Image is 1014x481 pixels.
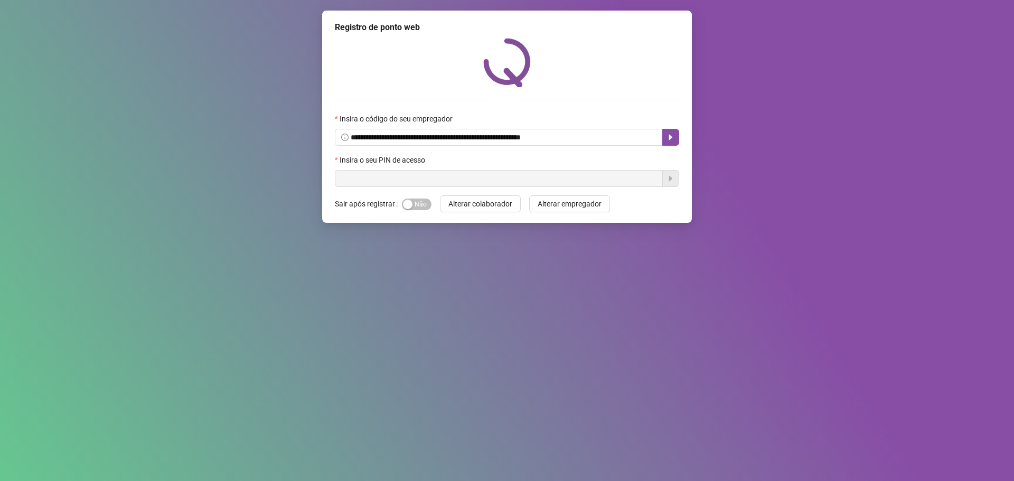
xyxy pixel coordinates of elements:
span: info-circle [341,134,349,141]
div: Registro de ponto web [335,21,679,34]
span: Alterar colaborador [448,198,512,210]
label: Insira o código do seu empregador [335,113,459,125]
label: Insira o seu PIN de acesso [335,154,432,166]
span: Alterar empregador [538,198,602,210]
img: QRPoint [483,38,531,87]
button: Alterar colaborador [440,195,521,212]
label: Sair após registrar [335,195,402,212]
button: Alterar empregador [529,195,610,212]
span: caret-right [666,133,675,142]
